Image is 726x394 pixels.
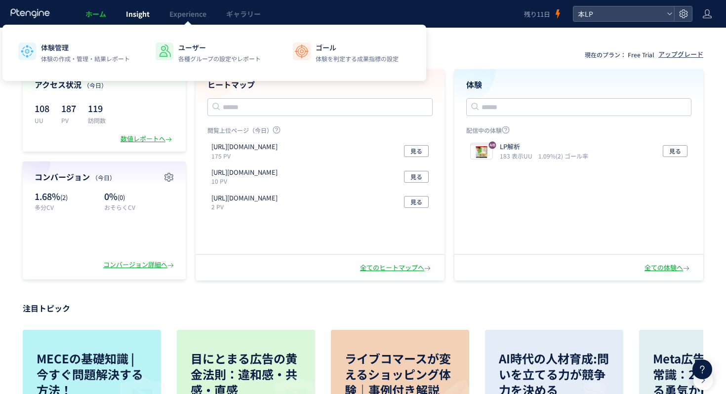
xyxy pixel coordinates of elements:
[61,100,76,116] p: 187
[538,152,588,160] i: 1.09%(2) ゴール率
[500,152,536,160] i: 183 表示UU
[60,193,68,202] span: (2)
[645,263,691,273] div: 全ての体験へ
[103,260,176,270] div: コンバージョン詳細へ
[410,196,422,208] span: 見る
[211,168,278,177] p: https://d-pets.ishitsuku.com/LP
[410,145,422,157] span: 見る
[466,126,691,138] p: 配信中の体験
[658,50,703,59] div: アップグレード
[211,177,282,185] p: 10 PV
[404,145,429,157] button: 見る
[83,81,107,89] span: （今日）
[471,145,492,159] img: 0fd5cddcd577e92d1b16358085ad7d991759889745984.jpeg
[169,9,206,19] span: Experience
[126,9,150,19] span: Insight
[104,190,174,203] p: 0%
[360,263,433,273] div: 全てのヒートマップへ
[207,79,433,90] h4: ヒートマップ
[585,50,654,59] p: 現在のプラン： Free Trial
[35,79,174,90] h4: アクセス状況
[211,142,278,152] p: https://d-pets.ishitsuku.com/LP/index.html
[85,9,106,19] span: ホーム
[23,300,703,316] p: 注目トピック
[524,9,550,19] span: 残り11日
[410,171,422,183] span: 見る
[663,145,687,157] button: 見る
[92,173,116,182] span: （今日）
[88,116,106,124] p: 訪問数
[88,100,106,116] p: 119
[178,42,261,52] p: ユーザー
[61,116,76,124] p: PV
[316,54,399,63] p: 体験を判定する成果指標の設定
[35,171,174,183] h4: コンバージョン
[669,145,681,157] span: 見る
[35,203,99,211] p: 多分CV
[404,171,429,183] button: 見る
[35,100,49,116] p: 108
[500,142,584,152] p: LP解析
[211,202,282,211] p: 2 PV
[575,6,663,21] span: 本LP
[466,79,691,90] h4: 体験
[41,54,130,63] p: 体験の作成・管理・結果レポート
[35,190,99,203] p: 1.68%
[316,42,399,52] p: ゴール
[121,134,174,144] div: 数値レポートへ
[207,126,433,138] p: 閲覧上位ページ（今日）
[211,152,282,160] p: 175 PV
[35,116,49,124] p: UU
[226,9,261,19] span: ギャラリー
[178,54,261,63] p: 各種グループの設定やレポート
[404,196,429,208] button: 見る
[41,42,130,52] p: 体験管理
[118,193,125,202] span: (0)
[104,203,174,211] p: おそらくCV
[211,194,278,203] p: https://d-pets.ishitsuku.com/order/thank_you_order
